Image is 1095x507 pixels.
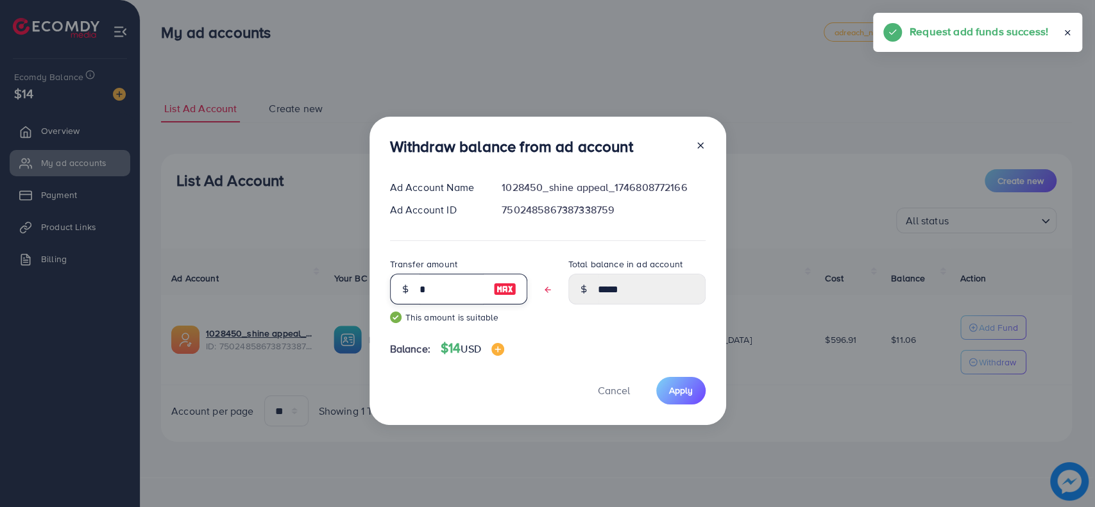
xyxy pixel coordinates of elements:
[380,203,492,217] div: Ad Account ID
[598,383,630,397] span: Cancel
[390,137,633,156] h3: Withdraw balance from ad account
[491,180,715,195] div: 1028450_shine appeal_1746808772166
[493,281,516,297] img: image
[656,377,706,404] button: Apply
[390,342,430,356] span: Balance:
[461,342,480,356] span: USD
[441,340,504,356] h4: $14
[910,23,1048,40] h5: Request add funds success!
[390,258,457,270] label: Transfer amount
[568,258,683,270] label: Total balance in ad account
[380,180,492,195] div: Ad Account Name
[390,311,527,324] small: This amount is suitable
[390,312,402,323] img: guide
[491,343,504,356] img: image
[669,384,693,397] span: Apply
[491,203,715,217] div: 7502485867387338759
[582,377,646,404] button: Cancel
